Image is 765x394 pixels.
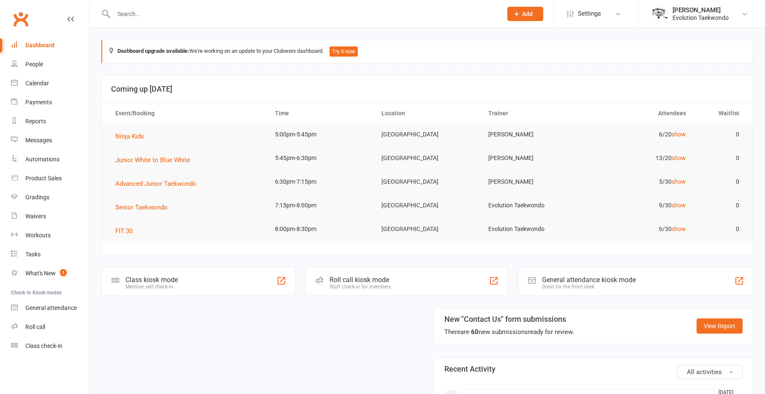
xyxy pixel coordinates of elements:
[444,315,574,323] h3: New "Contact Us" form submissions
[60,269,67,276] span: 1
[25,213,46,220] div: Waivers
[11,74,89,93] a: Calendar
[10,8,31,30] a: Clubworx
[694,196,747,215] td: 0
[374,172,480,192] td: [GEOGRAPHIC_DATA]
[672,226,686,232] a: show
[587,219,694,239] td: 6/30
[697,318,743,334] a: View Report
[578,4,601,23] span: Settings
[11,188,89,207] a: Gradings
[267,172,374,192] td: 6:30pm-7:15pm
[694,125,747,144] td: 0
[25,232,51,239] div: Workouts
[115,156,190,164] span: Junior White to Blue White
[25,251,41,258] div: Tasks
[694,219,747,239] td: 0
[329,276,391,284] div: Roll call kiosk mode
[101,40,753,63] div: We're working on an update to your Clubworx dashboard.
[687,368,722,376] span: All activities
[374,219,480,239] td: [GEOGRAPHIC_DATA]
[115,133,144,140] span: Ninja Kids
[11,318,89,337] a: Roll call
[115,227,133,235] span: FIT:30
[11,337,89,356] a: Class kiosk mode
[115,202,174,212] button: Senior Taekwondo
[11,55,89,74] a: People
[117,48,189,54] strong: Dashboard upgrade available:
[672,178,686,185] a: show
[267,219,374,239] td: 8:00pm-8:30pm
[125,284,178,290] div: Member self check-in
[694,103,747,124] th: Waitlist
[587,125,694,144] td: 6/20
[111,8,496,20] input: Search...
[115,180,196,187] span: Advanced Junior Taekwondo
[25,270,56,277] div: What's New
[587,148,694,168] td: 13/20
[267,148,374,168] td: 5:45pm-6:30pm
[694,172,747,192] td: 0
[125,276,178,284] div: Class kiosk mode
[11,112,89,131] a: Reports
[25,323,45,330] div: Roll call
[672,6,729,14] div: [PERSON_NAME]
[11,207,89,226] a: Waivers
[374,125,480,144] td: [GEOGRAPHIC_DATA]
[11,264,89,283] a: What's New1
[329,46,358,57] button: Try it now
[587,172,694,192] td: 5/30
[11,150,89,169] a: Automations
[111,85,743,93] h3: Coming up [DATE]
[672,14,729,22] div: Evolution Taekwondo
[672,202,686,209] a: show
[115,204,168,211] span: Senior Taekwondo
[329,284,391,290] div: Staff check-in for members
[672,131,686,138] a: show
[25,80,49,87] div: Calendar
[115,226,139,236] button: FIT:30
[374,148,480,168] td: [GEOGRAPHIC_DATA]
[11,299,89,318] a: General attendance kiosk mode
[672,155,686,161] a: show
[115,155,196,165] button: Junior White to Blue White
[25,304,77,311] div: General attendance
[694,148,747,168] td: 0
[651,5,668,22] img: thumb_image1604702925.png
[25,42,54,49] div: Dashboard
[374,196,480,215] td: [GEOGRAPHIC_DATA]
[444,327,574,337] div: There are new submissions ready for review.
[267,196,374,215] td: 7:15pm-8:00pm
[542,284,636,290] div: Great for the front desk
[267,125,374,144] td: 5:00pm-5:45pm
[25,342,63,349] div: Class check-in
[115,131,150,141] button: Ninja Kids
[677,365,743,379] button: All activities
[25,156,60,163] div: Automations
[374,103,480,124] th: Location
[481,172,587,192] td: [PERSON_NAME]
[25,99,52,106] div: Payments
[11,93,89,112] a: Payments
[108,103,267,124] th: Event/Booking
[481,103,587,124] th: Trainer
[11,36,89,55] a: Dashboard
[11,169,89,188] a: Product Sales
[25,137,52,144] div: Messages
[444,365,743,373] h3: Recent Activity
[25,175,62,182] div: Product Sales
[25,61,43,68] div: People
[25,194,49,201] div: Gradings
[481,125,587,144] td: [PERSON_NAME]
[267,103,374,124] th: Time
[481,196,587,215] td: Evolution Taekwondo
[542,276,636,284] div: General attendance kiosk mode
[587,103,694,124] th: Attendees
[481,148,587,168] td: [PERSON_NAME]
[25,118,46,125] div: Reports
[115,179,202,189] button: Advanced Junior Taekwondo
[522,11,533,17] span: Add
[11,245,89,264] a: Tasks
[11,226,89,245] a: Workouts
[507,7,543,21] button: Add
